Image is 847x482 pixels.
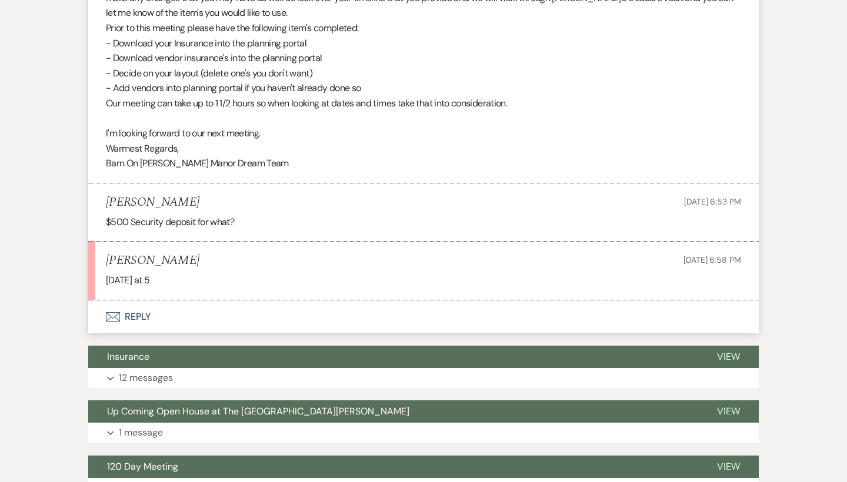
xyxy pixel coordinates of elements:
[88,423,759,443] button: 1 message
[106,37,306,49] span: - Download your Insurance into the planning portal
[698,346,759,368] button: View
[88,400,698,423] button: Up Coming Open House at The [GEOGRAPHIC_DATA][PERSON_NAME]
[698,400,759,423] button: View
[106,22,358,34] span: Prior to this meeting please have the following item's completed:
[106,97,507,109] span: Our meeting can take up to 1 1/2 hours so when looking at dates and times take that into consider...
[683,255,741,265] span: [DATE] 6:58 PM
[119,425,163,440] p: 1 message
[107,350,149,363] span: Insurance
[119,370,173,386] p: 12 messages
[106,82,361,94] span: - Add vendors into planning portal if you haven't already done so
[106,195,199,210] h5: [PERSON_NAME]
[106,52,322,64] span: - Download vendor insurance's into the planning portal
[717,405,740,417] span: View
[698,456,759,478] button: View
[106,142,179,155] span: Warmest Regards,
[106,67,312,79] span: - Decide on your layout (delete one's you don't want)
[106,215,741,230] p: $500 Security deposit for what?
[106,127,260,139] span: I'm looking forward to our next meeting.
[88,368,759,388] button: 12 messages
[88,300,759,333] button: Reply
[106,273,741,288] p: [DATE] at 5
[107,405,409,417] span: Up Coming Open House at The [GEOGRAPHIC_DATA][PERSON_NAME]
[717,350,740,363] span: View
[107,460,178,473] span: 120 Day Meeting
[88,346,698,368] button: Insurance
[106,253,199,268] h5: [PERSON_NAME]
[684,196,741,207] span: [DATE] 6:53 PM
[717,460,740,473] span: View
[88,456,698,478] button: 120 Day Meeting
[106,157,289,169] span: Barn On [PERSON_NAME] Manor Dream Team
